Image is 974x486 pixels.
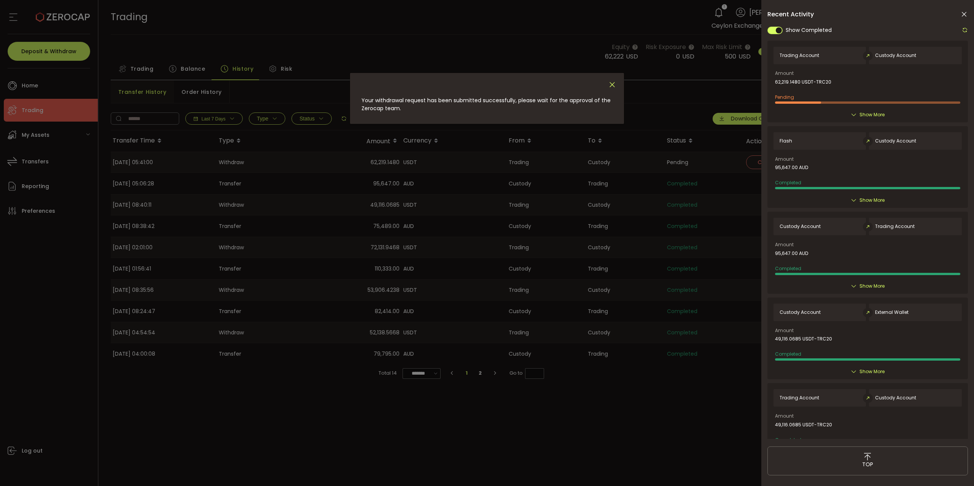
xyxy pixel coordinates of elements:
[775,328,794,333] span: Amount
[875,138,916,144] span: Custody Account
[775,265,801,272] span: Completed
[775,179,801,186] span: Completed
[780,53,819,58] span: Trading Account
[775,336,832,342] span: 49,116.0685 USDT-TRC20
[775,251,808,256] span: 95,647.00 AUD
[859,196,885,204] span: Show More
[936,450,974,486] iframe: Chat Widget
[875,310,909,315] span: External Wallet
[859,368,885,375] span: Show More
[775,351,801,357] span: Completed
[780,138,792,144] span: Flash
[361,97,611,112] span: Your withdrawal request has been submitted successfully, please wait for the approval of the Zero...
[608,81,616,89] button: Close
[767,11,814,17] span: Recent Activity
[775,79,831,85] span: 62,219.1480 USDT-TRC20
[859,282,885,290] span: Show More
[859,111,885,119] span: Show More
[875,53,916,58] span: Custody Account
[780,395,819,401] span: Trading Account
[780,224,821,229] span: Custody Account
[775,242,794,247] span: Amount
[862,461,873,469] span: TOP
[775,71,794,76] span: Amount
[875,224,915,229] span: Trading Account
[786,26,832,34] span: Show Completed
[775,414,794,418] span: Amount
[775,157,794,161] span: Amount
[775,94,794,100] span: Pending
[775,165,808,170] span: 95,647.00 AUD
[780,310,821,315] span: Custody Account
[875,395,916,401] span: Custody Account
[775,422,832,427] span: 49,116.0685 USDT-TRC20
[350,73,624,124] div: dialog
[775,437,801,443] span: Completed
